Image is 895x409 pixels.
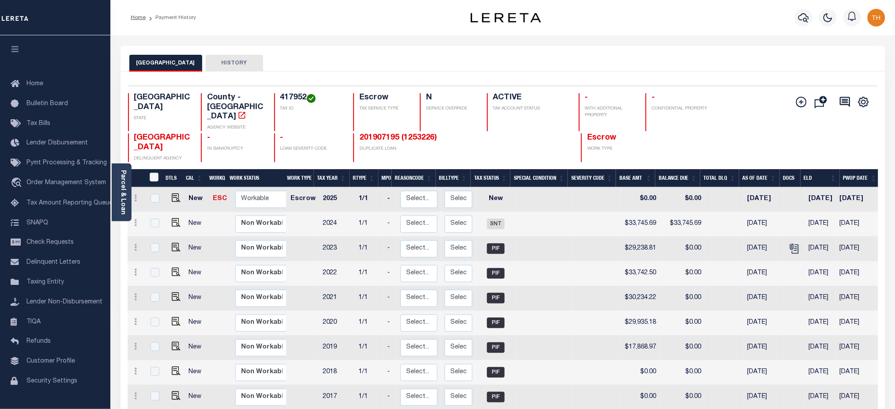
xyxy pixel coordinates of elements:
td: $0.00 [621,187,660,212]
span: Lender Disbursement [26,140,88,146]
td: Escrow [287,187,319,212]
span: PIF [487,342,505,353]
td: [DATE] [836,360,876,385]
span: Taxing Entity [26,279,64,285]
td: [DATE] [744,187,784,212]
td: $0.00 [660,360,705,385]
span: TIQA [26,318,41,325]
td: 1/1 [355,261,384,286]
td: $0.00 [621,360,660,385]
td: $33,745.69 [621,212,660,237]
td: 2019 [319,336,355,360]
span: Tax Bills [26,121,50,127]
td: [DATE] [744,311,784,336]
span: PIF [487,318,505,328]
td: [DATE] [836,261,876,286]
td: New [185,261,209,286]
td: New [185,286,209,311]
span: - [280,134,283,142]
th: Total DLQ: activate to sort column ascending [700,169,739,187]
p: WORK TYPE [587,146,644,152]
p: SERVICE OVERRIDE [426,106,476,112]
th: CAL: activate to sort column ascending [182,169,206,187]
th: Docs [780,169,801,187]
a: 201907195 (1253226) [359,134,437,142]
td: [DATE] [836,286,876,311]
td: [DATE] [805,336,836,360]
td: [DATE] [744,336,784,360]
td: 1/1 [355,212,384,237]
p: CONFIDENTIAL PROPERTY [652,106,708,112]
td: - [384,237,397,261]
td: 1/1 [355,360,384,385]
td: - [384,187,397,212]
span: PIF [487,293,505,303]
td: [DATE] [744,261,784,286]
h4: [GEOGRAPHIC_DATA] [134,93,191,112]
td: [DATE] [744,286,784,311]
span: PIF [487,243,505,254]
span: PIF [487,392,505,402]
td: New [185,237,209,261]
th: &nbsp; [144,169,162,187]
span: SNAPQ [26,220,48,226]
td: 2024 [319,212,355,237]
td: 1/1 [355,311,384,336]
th: WorkQ [206,169,226,187]
th: RType: activate to sort column ascending [350,169,378,187]
span: Bulletin Board [26,101,68,107]
span: PIF [487,367,505,378]
th: PWOP Date: activate to sort column ascending [840,169,880,187]
p: IN BANKRUPTCY [207,146,264,152]
img: logo-dark.svg [471,13,541,23]
td: - [384,212,397,237]
p: WITH ADDITIONAL PROPERTY [585,106,635,119]
i: travel_explore [11,178,25,189]
th: As of Date: activate to sort column ascending [739,169,780,187]
td: New [185,360,209,385]
span: Escrow [587,134,616,142]
td: [DATE] [805,360,836,385]
td: New [185,311,209,336]
p: DELINQUENT AGENCY [134,155,191,162]
td: [DATE] [805,237,836,261]
td: [DATE] [805,261,836,286]
td: $0.00 [660,336,705,360]
span: SNT [487,219,505,229]
td: 1/1 [355,286,384,311]
td: 2022 [319,261,355,286]
a: ESC [213,196,227,202]
td: [DATE] [744,237,784,261]
td: New [185,336,209,360]
td: 2025 [319,187,355,212]
a: Parcel & Loan [120,170,126,215]
td: $0.00 [660,311,705,336]
td: New [185,187,209,212]
span: Home [26,81,43,87]
p: DUPLICATE LOAN [359,146,479,152]
th: ELD: activate to sort column ascending [801,169,840,187]
button: HISTORY [206,55,263,72]
th: Balance Due: activate to sort column ascending [655,169,700,187]
td: 2023 [319,237,355,261]
h4: 417952 [280,93,343,103]
h4: County - [GEOGRAPHIC_DATA] [207,93,264,122]
th: Work Type [284,169,314,187]
td: $0.00 [660,261,705,286]
td: - [384,286,397,311]
td: $30,234.22 [621,286,660,311]
h4: N [426,93,476,103]
th: Special Condition: activate to sort column ascending [510,169,568,187]
span: Security Settings [26,378,77,384]
td: [DATE] [744,360,784,385]
p: TAX ACCOUNT STATUS [493,106,568,112]
p: TAX ID [280,106,343,112]
span: Lender Non-Disbursement [26,299,102,305]
p: LOAN SEVERITY CODE [280,146,343,152]
td: $0.00 [660,187,705,212]
span: Check Requests [26,239,74,246]
button: [GEOGRAPHIC_DATA] [129,55,202,72]
td: 2020 [319,311,355,336]
td: [DATE] [836,187,876,212]
td: - [384,261,397,286]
